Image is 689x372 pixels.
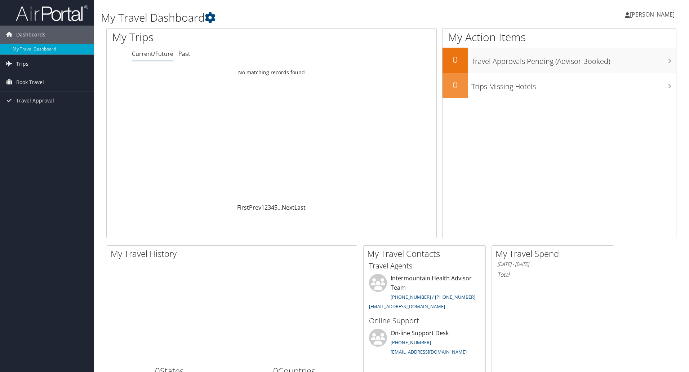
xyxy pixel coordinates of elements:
li: Intermountain Health Advisor Team [365,274,484,312]
h1: My Travel Dashboard [101,10,488,25]
a: 0Trips Missing Hotels [443,73,676,98]
a: 0Travel Approvals Pending (Advisor Booked) [443,48,676,73]
h2: 0 [443,79,468,91]
h1: My Action Items [443,30,676,45]
a: Past [178,50,190,58]
h3: Online Support [369,316,480,326]
h3: Travel Agents [369,261,480,271]
a: 4 [271,203,274,211]
a: Prev [249,203,261,211]
span: Dashboards [16,26,45,44]
h6: [DATE] - [DATE] [497,261,608,268]
h3: Trips Missing Hotels [471,78,676,92]
h3: Travel Approvals Pending (Advisor Booked) [471,53,676,66]
h2: 0 [443,53,468,66]
a: 2 [265,203,268,211]
a: Last [294,203,306,211]
a: 3 [268,203,271,211]
a: Current/Future [132,50,173,58]
span: [PERSON_NAME] [630,10,675,18]
li: On-line Support Desk [365,329,484,358]
a: Next [282,203,294,211]
a: [EMAIL_ADDRESS][DOMAIN_NAME] [391,349,467,355]
span: … [277,203,282,211]
span: Book Travel [16,73,44,91]
a: 5 [274,203,277,211]
img: airportal-logo.png [16,5,88,22]
h2: My Travel Spend [495,248,614,260]
a: [PHONE_NUMBER] [391,339,431,346]
h2: My Travel Contacts [367,248,485,260]
h6: Total [497,271,608,279]
span: Travel Approval [16,92,54,110]
a: 1 [261,203,265,211]
a: First [237,203,249,211]
a: [PERSON_NAME] [625,4,682,25]
span: Trips [16,55,28,73]
td: No matching records found [107,66,436,79]
h2: My Travel History [111,248,357,260]
a: [EMAIL_ADDRESS][DOMAIN_NAME] [369,303,445,310]
a: [PHONE_NUMBER] / [PHONE_NUMBER] [391,294,475,300]
h1: My Trips [112,30,294,45]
